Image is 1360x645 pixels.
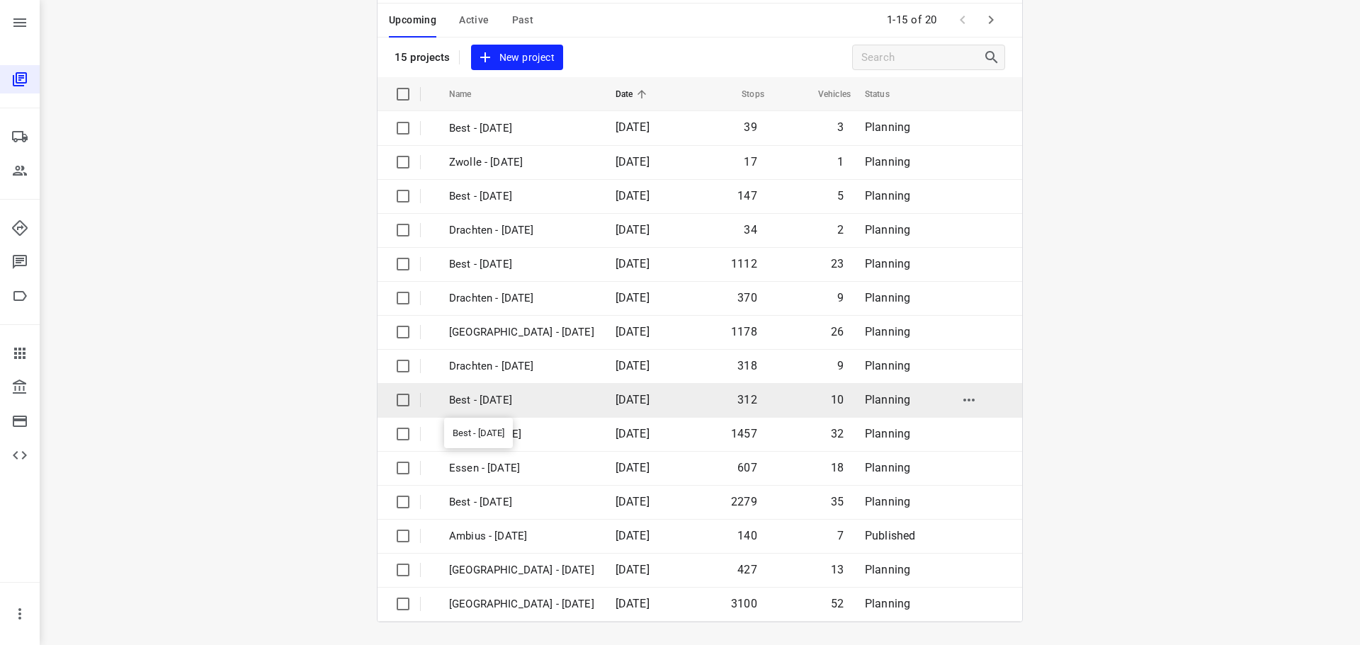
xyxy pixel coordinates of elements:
[449,358,594,375] p: Drachten - Tuesday
[831,563,844,576] span: 13
[449,154,594,171] p: Zwolle - Friday
[737,563,757,576] span: 427
[449,86,490,103] span: Name
[744,120,756,134] span: 39
[861,47,983,69] input: Search projects
[480,49,555,67] span: New project
[731,427,757,440] span: 1457
[831,495,844,508] span: 35
[616,563,650,576] span: [DATE]
[723,86,764,103] span: Stops
[865,155,910,169] span: Planning
[737,189,757,202] span: 147
[837,359,844,372] span: 9
[837,529,844,542] span: 7
[616,597,650,610] span: [DATE]
[865,86,908,103] span: Status
[837,223,844,236] span: 2
[831,597,844,610] span: 52
[616,120,650,134] span: [DATE]
[389,11,436,29] span: Upcoming
[449,120,594,137] p: Best - Friday
[977,6,1005,34] span: Next Page
[737,291,757,304] span: 370
[837,291,844,304] span: 9
[744,155,756,169] span: 17
[731,325,757,338] span: 1178
[616,325,650,338] span: [DATE]
[731,597,757,610] span: 3100
[449,494,594,510] p: Best - Monday
[737,529,757,542] span: 140
[865,291,910,304] span: Planning
[837,120,844,134] span: 3
[744,223,756,236] span: 34
[865,393,910,406] span: Planning
[731,495,757,508] span: 2279
[865,325,910,338] span: Planning
[449,188,594,205] p: Best - Thursday
[983,49,1004,66] div: Search
[449,596,594,612] p: Zwolle - Monday
[449,426,594,443] p: Gouda - Tuesday
[865,359,910,372] span: Planning
[948,6,977,34] span: Previous Page
[831,393,844,406] span: 10
[865,495,910,508] span: Planning
[616,461,650,474] span: [DATE]
[449,290,594,307] p: Drachten - Wednesday
[616,495,650,508] span: [DATE]
[837,155,844,169] span: 1
[831,427,844,440] span: 32
[459,11,489,29] span: Active
[616,427,650,440] span: [DATE]
[616,155,650,169] span: [DATE]
[616,291,650,304] span: [DATE]
[616,257,650,270] span: [DATE]
[881,5,943,35] span: 1-15 of 20
[737,393,757,406] span: 312
[731,257,757,270] span: 1112
[865,529,916,542] span: Published
[865,427,910,440] span: Planning
[831,257,844,270] span: 23
[737,461,757,474] span: 607
[616,393,650,406] span: [DATE]
[865,120,910,134] span: Planning
[831,461,844,474] span: 18
[616,529,650,542] span: [DATE]
[616,86,652,103] span: Date
[616,189,650,202] span: [DATE]
[616,223,650,236] span: [DATE]
[449,256,594,273] p: Best - Wednesday
[865,461,910,474] span: Planning
[471,45,563,71] button: New project
[800,86,851,103] span: Vehicles
[449,562,594,578] p: Antwerpen - Monday
[449,528,594,544] p: Ambius - Monday
[449,392,594,409] p: Best - [DATE]
[395,51,450,64] p: 15 projects
[837,189,844,202] span: 5
[449,324,594,341] p: Zwolle - Wednesday
[512,11,534,29] span: Past
[865,189,910,202] span: Planning
[865,563,910,576] span: Planning
[865,223,910,236] span: Planning
[831,325,844,338] span: 26
[449,460,594,476] p: Essen - Monday
[616,359,650,372] span: [DATE]
[865,257,910,270] span: Planning
[449,222,594,239] p: Drachten - Thursday
[865,597,910,610] span: Planning
[737,359,757,372] span: 318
